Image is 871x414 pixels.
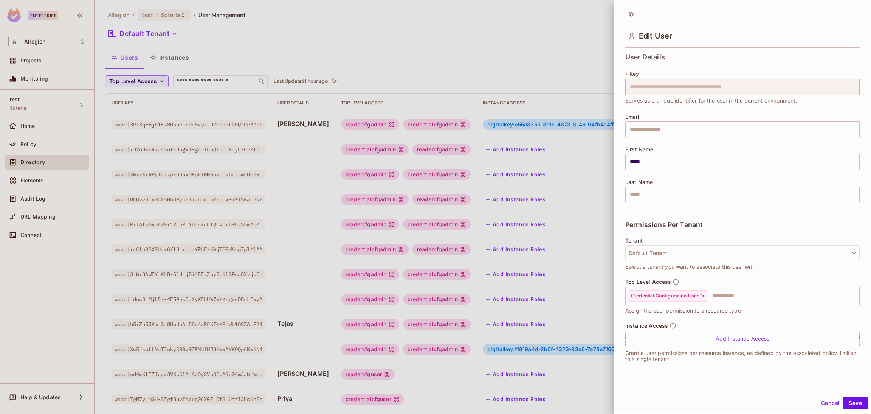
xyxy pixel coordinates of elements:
[628,290,707,302] div: Credential Configuration User
[625,279,671,285] span: Top Level Access
[625,263,757,271] span: Select a tenant you want to associate this user with.
[625,323,668,329] span: Instance Access
[625,307,741,315] span: Assign the user permission to a resource type
[625,179,653,185] span: Last Name
[625,53,665,61] span: User Details
[625,245,860,261] button: Default Tenant
[631,293,699,299] span: Credential Configuration User
[856,295,857,296] button: Open
[818,397,843,409] button: Cancel
[625,114,639,120] span: Email
[629,71,639,77] span: Key
[625,146,654,153] span: First Name
[625,96,797,105] span: Serves as a unique identifier for the user in the current environment.
[639,31,672,40] span: Edit User
[625,221,702,229] span: Permissions Per Tenant
[843,397,868,409] button: Save
[625,238,643,244] span: Tenant
[625,331,860,347] div: Add Instance Access
[625,350,860,362] p: Grant a user permissions per resource instance, as defined by the associated policy, limited to a...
